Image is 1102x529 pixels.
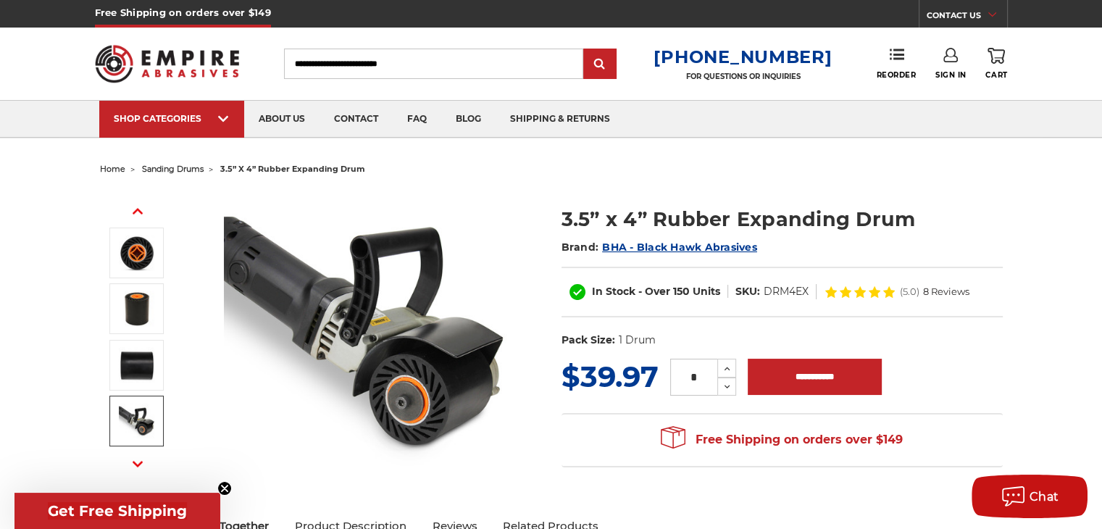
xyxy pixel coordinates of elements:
[927,7,1007,28] a: CONTACT US
[900,287,919,296] span: (5.0)
[585,50,614,79] input: Submit
[985,70,1007,80] span: Cart
[602,241,757,254] a: BHA - Black Hawk Abrasives
[673,285,690,298] span: 150
[764,284,809,299] dd: DRM4EX
[592,285,635,298] span: In Stock
[985,48,1007,80] a: Cart
[119,235,155,271] img: 3.5 inch x 4 inch expanding drum
[654,46,832,67] a: [PHONE_NUMBER]
[562,205,1003,233] h1: 3.5” x 4” Rubber Expanding Drum
[224,190,514,480] img: 3.5 inch rubber expanding drum for sanding belt
[220,164,365,174] span: 3.5” x 4” rubber expanding drum
[320,101,393,138] a: contact
[562,333,615,348] dt: Pack Size:
[661,425,903,454] span: Free Shipping on orders over $149
[562,241,599,254] span: Brand:
[95,36,240,92] img: Empire Abrasives
[441,101,496,138] a: blog
[1030,490,1059,504] span: Chat
[48,502,187,520] span: Get Free Shipping
[876,48,916,79] a: Reorder
[393,101,441,138] a: faq
[142,164,204,174] a: sanding drums
[217,481,232,496] button: Close teaser
[120,196,155,227] button: Previous
[654,72,832,81] p: FOR QUESTIONS OR INQUIRIES
[119,403,155,439] img: 3.5” x 4” Rubber Expanding Drum
[14,493,220,529] div: Get Free ShippingClose teaser
[923,287,969,296] span: 8 Reviews
[735,284,760,299] dt: SKU:
[120,448,155,479] button: Next
[100,164,125,174] a: home
[119,347,155,383] img: 3.5” x 4” Rubber Expanding Drum
[638,285,670,298] span: - Over
[244,101,320,138] a: about us
[693,285,720,298] span: Units
[972,475,1088,518] button: Chat
[935,70,967,80] span: Sign In
[114,113,230,124] div: SHOP CATEGORIES
[496,101,625,138] a: shipping & returns
[562,359,659,394] span: $39.97
[876,70,916,80] span: Reorder
[618,333,655,348] dd: 1 Drum
[119,291,155,327] img: Rubber expanding wheel for sanding drum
